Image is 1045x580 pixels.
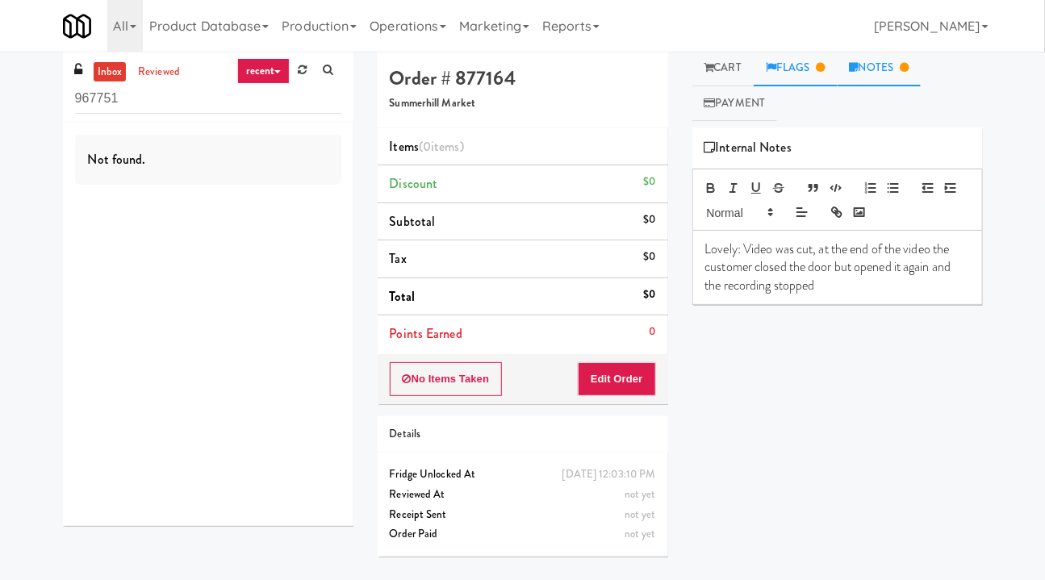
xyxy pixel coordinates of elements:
span: Discount [390,174,438,193]
div: Receipt Sent [390,505,656,525]
a: Flags [754,50,838,86]
div: 0 [649,322,655,342]
img: Micromart [63,12,91,40]
span: Not found. [88,150,146,169]
a: Cart [692,50,754,86]
span: not yet [625,486,656,502]
div: Details [390,424,656,444]
div: $0 [643,210,655,230]
span: Internal Notes [704,136,792,160]
button: Edit Order [578,362,656,396]
span: not yet [625,526,656,541]
ng-pluralize: items [431,137,460,156]
span: not yet [625,507,656,522]
button: No Items Taken [390,362,503,396]
a: inbox [94,62,127,82]
span: Items [390,137,464,156]
div: $0 [643,285,655,305]
div: Fridge Unlocked At [390,465,656,485]
a: recent [237,58,291,84]
a: reviewed [134,62,184,82]
span: Total [390,287,416,306]
h5: Summerhill Market [390,98,656,110]
div: $0 [643,172,655,192]
span: (0 ) [419,137,464,156]
div: $0 [643,247,655,267]
span: Tax [390,249,407,268]
span: Points Earned [390,324,462,343]
a: Notes [838,50,922,86]
a: Payment [692,86,778,122]
div: Order Paid [390,524,656,545]
div: Reviewed At [390,485,656,505]
span: Subtotal [390,212,436,231]
div: [DATE] 12:03:10 PM [562,465,656,485]
h4: Order # 877164 [390,68,656,89]
p: Lovely: Video was cut, at the end of the video the customer closed the door but opened it again a... [705,240,970,294]
input: Search vision orders [75,84,341,114]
